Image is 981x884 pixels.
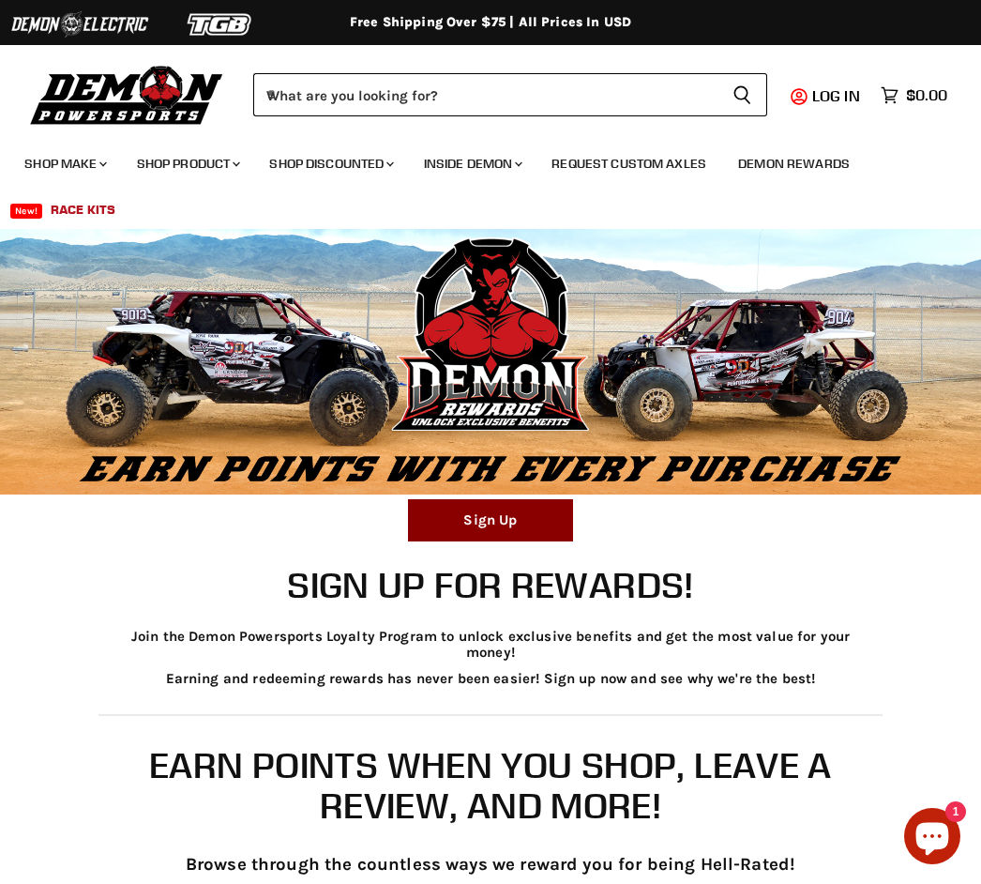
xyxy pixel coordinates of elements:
[123,145,252,183] a: Shop Product
[717,73,767,116] button: Search
[10,204,42,219] span: New!
[871,82,957,109] a: $0.00
[804,87,871,104] a: Log in
[108,629,874,662] p: Join the Demon Powersports Loyalty Program to unlock exclusive benefits and get the most value fo...
[253,73,717,116] input: When autocomplete results are available use up and down arrows to review and enter to select
[37,191,129,229] a: Race Kits
[9,7,150,42] img: Demon Electric Logo 2
[812,86,860,105] span: Log in
[10,145,118,183] a: Shop Make
[24,61,230,128] img: Demon Powersports
[724,145,864,183] a: Demon Rewards
[10,137,943,229] ul: Main menu
[253,73,767,116] form: Product
[410,145,535,183] a: Inside Demon
[150,7,291,42] img: TGB Logo 2
[108,671,874,687] p: Earning and redeeming rewards has never been easier! Sign up now and see why we're the best!
[537,145,720,183] a: Request Custom Axles
[898,808,966,869] inbox-online-store-chat: Shopify online store chat
[408,499,572,541] a: Sign Up
[906,86,947,104] span: $0.00
[98,855,883,876] p: Browse through the countless ways we reward you for being Hell-Rated!
[98,745,883,826] h2: Earn Points When You Shop, Leave a Review, and More!
[103,565,879,605] h1: Sign up for rewards!
[255,145,405,183] a: Shop Discounted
